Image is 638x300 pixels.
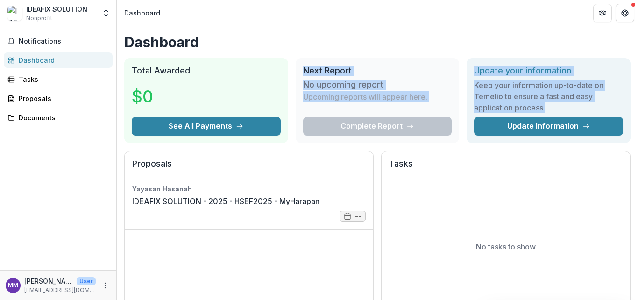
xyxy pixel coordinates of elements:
a: IDEAFIX SOLUTION - 2025 - HSEF2025 - MyHarapan [132,196,319,207]
a: Dashboard [4,52,113,68]
p: [EMAIL_ADDRESS][DOMAIN_NAME] [24,286,96,294]
button: Get Help [616,4,634,22]
div: Documents [19,113,105,123]
a: Documents [4,110,113,125]
button: See All Payments [132,117,281,136]
div: Dashboard [19,55,105,65]
div: IDEAFIX SOLUTION [26,4,87,14]
h2: Proposals [132,159,366,176]
button: Partners [593,4,612,22]
nav: breadcrumb [121,6,164,20]
span: Nonprofit [26,14,52,22]
button: Notifications [4,34,113,49]
p: No tasks to show [476,241,536,252]
a: Tasks [4,72,113,87]
h3: No upcoming report [303,80,383,90]
h2: Next Report [303,66,452,76]
div: Muhammad Zakiran Mahmud [8,282,18,288]
div: Dashboard [124,8,160,18]
a: Update Information [474,117,623,136]
span: Notifications [19,37,109,45]
button: More [99,280,111,291]
p: [PERSON_NAME] [24,276,73,286]
h2: Update your information [474,66,623,76]
div: Tasks [19,74,105,84]
button: Open entity switcher [99,4,113,22]
a: Proposals [4,91,113,106]
p: Upcoming reports will appear here. [303,91,427,102]
img: IDEAFIX SOLUTION [7,6,22,21]
h2: Tasks [389,159,623,176]
h3: $0 [132,84,202,109]
h1: Dashboard [124,34,631,51]
div: Proposals [19,94,105,103]
h3: Keep your information up-to-date on Temelio to ensure a fast and easy application process. [474,80,623,113]
p: User [77,277,96,285]
h2: Total Awarded [132,66,281,76]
